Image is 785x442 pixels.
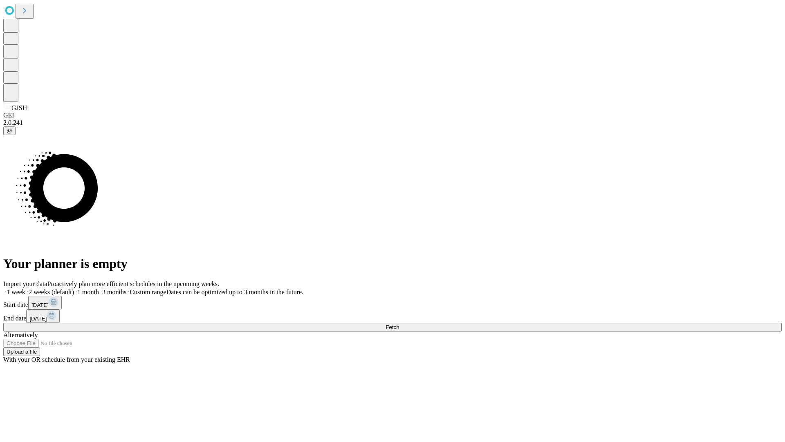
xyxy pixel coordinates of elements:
h1: Your planner is empty [3,256,782,271]
button: [DATE] [26,309,60,323]
span: Proactively plan more efficient schedules in the upcoming weeks. [47,280,219,287]
span: Custom range [130,289,166,295]
span: 2 weeks (default) [29,289,74,295]
span: 3 months [102,289,126,295]
div: GEI [3,112,782,119]
span: @ [7,128,12,134]
button: @ [3,126,16,135]
button: Upload a file [3,347,40,356]
span: 1 month [77,289,99,295]
span: [DATE] [31,302,49,308]
span: 1 week [7,289,25,295]
span: Fetch [386,324,399,330]
div: End date [3,309,782,323]
span: Dates can be optimized up to 3 months in the future. [166,289,303,295]
span: Import your data [3,280,47,287]
div: Start date [3,296,782,309]
span: With your OR schedule from your existing EHR [3,356,130,363]
button: [DATE] [28,296,62,309]
button: Fetch [3,323,782,331]
span: GJSH [11,104,27,111]
div: 2.0.241 [3,119,782,126]
span: Alternatively [3,331,38,338]
span: [DATE] [29,316,47,322]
